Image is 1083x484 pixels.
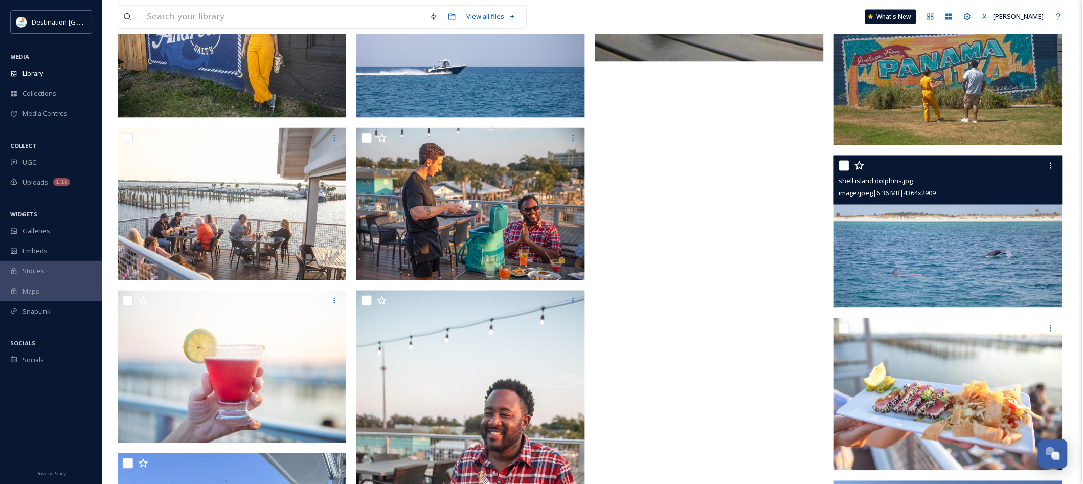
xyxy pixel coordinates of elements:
span: Library [22,69,43,78]
span: Maps [22,287,39,296]
span: UGC [22,158,36,167]
img: Hook and cook_06.jpg [356,128,585,280]
span: Collections [22,89,56,98]
span: Uploads [22,178,48,187]
button: Open Chat [1038,439,1068,469]
span: shell island dolphins.jpg [839,177,913,186]
span: Embeds [22,246,48,256]
img: Hook and cook_07.jpg [118,128,346,280]
span: SnapLink [22,306,51,316]
div: 1.1k [53,178,70,186]
span: Stories [22,266,44,276]
span: Galleries [22,226,50,236]
a: View all files [461,7,521,27]
span: image/jpeg | 6.36 MB | 4364 x 2909 [839,189,936,198]
span: MEDIA [10,53,29,60]
a: Privacy Policy [36,467,66,479]
span: SOCIALS [10,339,35,347]
a: [PERSON_NAME] [977,7,1049,27]
span: Destination [GEOGRAPHIC_DATA] [32,17,133,27]
span: Privacy Policy [36,470,66,477]
span: WIDGETS [10,210,37,218]
span: Media Centres [22,108,67,118]
a: What's New [865,10,916,24]
img: Hook and cook_04.jpg [118,291,346,443]
img: download.png [16,17,27,27]
span: COLLECT [10,142,36,149]
input: Search your library [142,6,424,28]
span: Socials [22,355,44,365]
span: [PERSON_NAME] [994,12,1044,21]
img: Hook and cook_05.jpg [834,318,1063,471]
img: shell island dolphins.jpg [834,156,1063,308]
